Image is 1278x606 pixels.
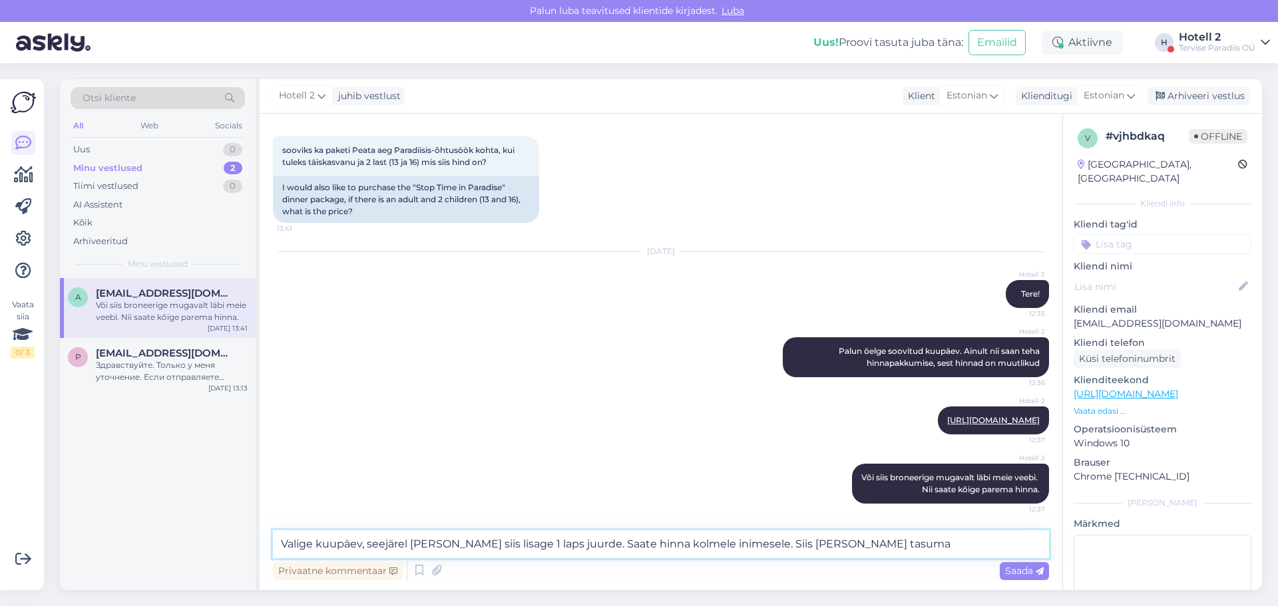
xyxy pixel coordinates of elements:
[208,383,248,393] div: [DATE] 13:13
[333,89,401,103] div: juhib vestlust
[995,504,1045,514] span: 12:37
[1074,470,1251,484] p: Chrome [TECHNICAL_ID]
[282,145,517,167] span: sooviks ka paketi Peata aeg Paradiisis-õhtusöök kohta, kui tuleks täiskasvanu ja 2 last (13 ja 16...
[1074,317,1251,331] p: [EMAIL_ADDRESS][DOMAIN_NAME]
[1148,87,1250,105] div: Arhiveeri vestlus
[1074,373,1251,387] p: Klienditeekond
[995,309,1045,319] span: 12:35
[128,258,188,270] span: Minu vestlused
[11,347,35,359] div: 0 / 3
[1074,405,1251,417] p: Vaata edasi ...
[96,359,248,383] div: Здравствуйте. Только у меня уточнение. Если отправляете Омнивой, то по адресу: Linnamäe Maxima XX...
[995,396,1045,406] span: Hotell 2
[223,143,242,156] div: 0
[1179,32,1270,53] a: Hotell 2Tervise Paradiis OÜ
[968,30,1026,55] button: Emailid
[208,323,248,333] div: [DATE] 13:41
[1085,133,1090,143] span: v
[83,91,136,105] span: Otsi kliente
[861,472,1040,494] span: Või siis broneerige mugavalt läbi meie veebi. Nii saate kõige parema hinna.
[273,245,1049,257] div: [DATE]
[1084,88,1124,103] span: Estonian
[1074,234,1251,254] input: Lisa tag
[73,180,138,193] div: Tiimi vestlused
[1189,129,1247,144] span: Offline
[1074,497,1251,509] div: [PERSON_NAME]
[995,453,1045,463] span: Hotell 2
[1074,198,1251,210] div: Kliendi info
[1074,456,1251,470] p: Brauser
[75,292,81,302] span: a
[11,90,36,115] img: Askly Logo
[1074,436,1251,450] p: Windows 10
[1074,336,1251,350] p: Kliendi telefon
[995,327,1045,337] span: Hotell 2
[1078,158,1238,186] div: [GEOGRAPHIC_DATA], [GEOGRAPHIC_DATA]
[73,143,90,156] div: Uus
[273,176,539,223] div: I would also like to purchase the "Stop Time in Paradise" dinner package, if there is an adult an...
[1005,565,1044,577] span: Saada
[73,235,128,248] div: Arhiveeritud
[718,5,748,17] span: Luba
[1016,89,1072,103] div: Klienditugi
[71,117,86,134] div: All
[224,162,242,175] div: 2
[1074,279,1236,294] input: Lisa nimi
[73,216,93,229] div: Kõik
[1074,303,1251,317] p: Kliendi email
[273,562,403,580] div: Privaatne kommentaar
[1074,218,1251,231] p: Kliendi tag'id
[75,352,81,362] span: p
[813,36,839,49] b: Uus!
[995,378,1045,388] span: 12:36
[73,162,142,175] div: Minu vestlused
[73,198,122,212] div: AI Assistent
[11,299,35,359] div: Vaata siia
[995,269,1045,279] span: Hotell 2
[1042,31,1123,55] div: Aktiivne
[947,415,1040,425] a: [URL][DOMAIN_NAME]
[1155,33,1173,52] div: H
[1074,259,1251,273] p: Kliendi nimi
[96,287,234,299] span: annela.torokvei@mail.ee
[279,88,315,103] span: Hotell 2
[96,347,234,359] span: plejada@list.ru
[223,180,242,193] div: 0
[995,435,1045,445] span: 12:37
[1106,128,1189,144] div: # vjhbdkaq
[1179,43,1255,53] div: Tervise Paradiis OÜ
[212,117,245,134] div: Socials
[138,117,161,134] div: Web
[1179,32,1255,43] div: Hotell 2
[1074,350,1181,368] div: Küsi telefoninumbrit
[273,530,1049,558] textarea: Valige kuupäev, seejärel [PERSON_NAME] siis lisage 1 laps juurde. Saate hinna kolmele inimesele. ...
[1074,388,1178,400] a: [URL][DOMAIN_NAME]
[813,35,963,51] div: Proovi tasuta juba täna:
[1074,422,1251,436] p: Operatsioonisüsteem
[839,346,1042,368] span: Palun öelge soovitud kuupäev. Ainult nii saan teha hinnapakkumise, sest hinnad on muutlikud
[947,88,987,103] span: Estonian
[277,224,327,233] span: 13:41
[903,89,935,103] div: Klient
[96,299,248,323] div: Või siis broneerige mugavalt läbi meie veebi. Nii saate kõige parema hinna.
[1074,517,1251,531] p: Märkmed
[1021,289,1040,299] span: Tere!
